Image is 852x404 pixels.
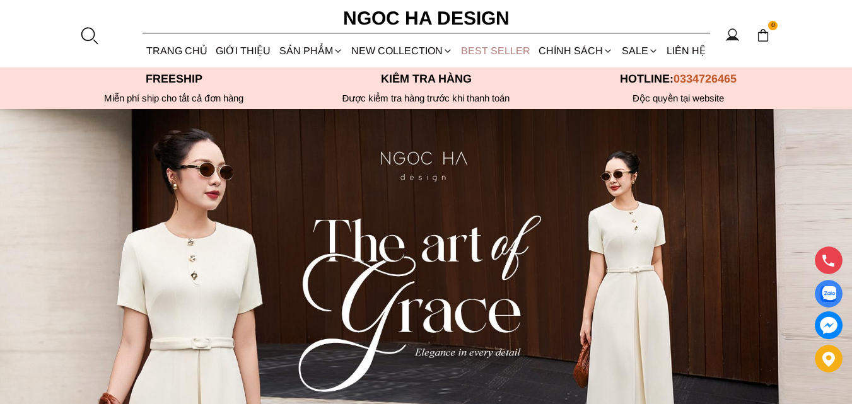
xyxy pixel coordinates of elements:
[143,34,212,67] a: TRANG CHỦ
[275,34,347,67] div: SẢN PHẨM
[48,93,300,104] div: Miễn phí ship cho tất cả đơn hàng
[820,286,836,302] img: Display image
[300,93,552,104] p: Được kiểm tra hàng trước khi thanh toán
[674,72,737,85] span: 0334726465
[756,28,770,42] img: img-CART-ICON-ksit0nf1
[347,34,457,67] a: NEW COLLECTION
[815,280,843,308] a: Display image
[815,311,843,339] a: messenger
[535,34,617,67] div: Chính sách
[617,34,662,67] a: SALE
[552,93,805,104] h6: Độc quyền tại website
[332,3,521,33] a: Ngoc Ha Design
[768,21,778,31] span: 0
[457,34,535,67] a: BEST SELLER
[662,34,709,67] a: LIÊN HỆ
[552,72,805,86] p: Hotline:
[212,34,275,67] a: GIỚI THIỆU
[381,72,472,85] font: Kiểm tra hàng
[48,72,300,86] p: Freeship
